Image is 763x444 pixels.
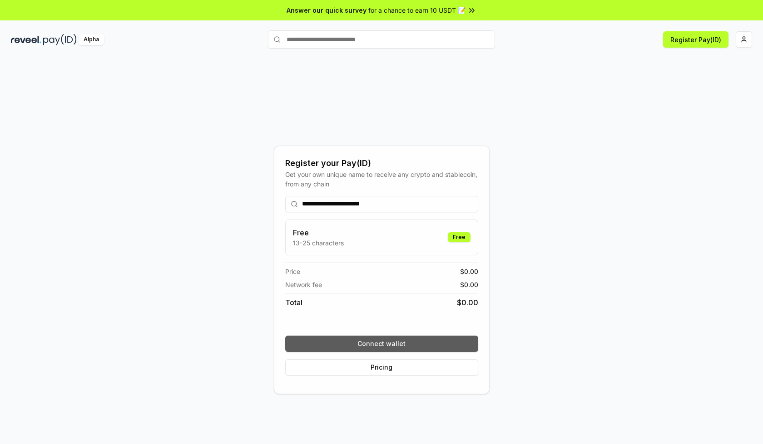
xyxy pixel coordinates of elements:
span: Network fee [285,280,322,289]
div: Register your Pay(ID) [285,157,478,170]
div: Get your own unique name to receive any crypto and stablecoin, from any chain [285,170,478,189]
span: Total [285,297,302,308]
img: reveel_dark [11,34,41,45]
span: Price [285,267,300,276]
button: Pricing [285,359,478,376]
span: for a chance to earn 10 USDT 📝 [368,5,466,15]
span: $ 0.00 [460,267,478,276]
div: Free [448,232,471,242]
button: Register Pay(ID) [663,31,728,48]
div: Alpha [79,34,104,45]
h3: Free [293,227,344,238]
span: $ 0.00 [457,297,478,308]
span: $ 0.00 [460,280,478,289]
img: pay_id [43,34,77,45]
button: Connect wallet [285,336,478,352]
span: Answer our quick survey [287,5,367,15]
p: 13-25 characters [293,238,344,248]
